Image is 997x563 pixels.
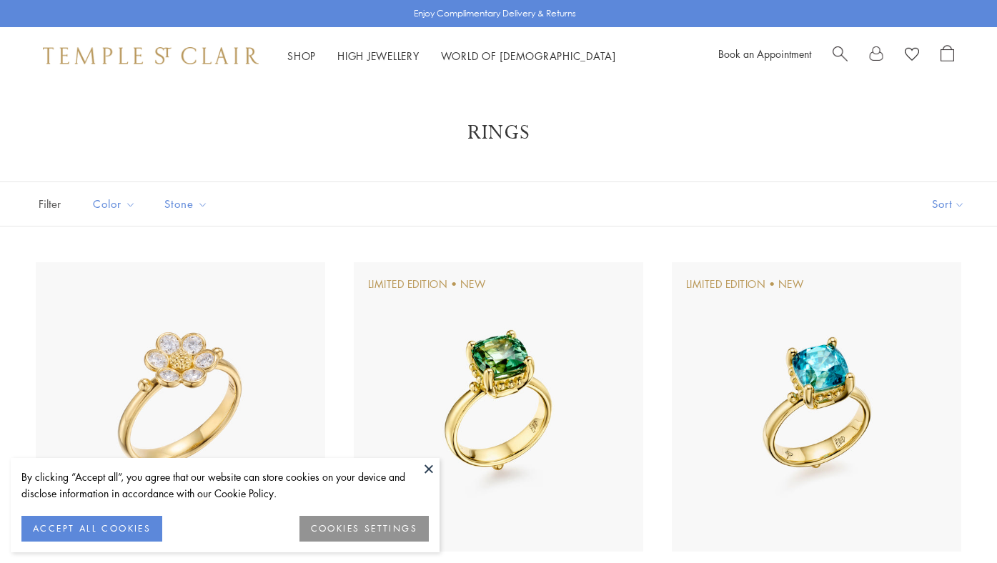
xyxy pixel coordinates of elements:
div: Limited Edition • New [368,276,486,292]
button: Show sort by [900,182,997,226]
button: Stone [154,188,219,220]
h1: Rings [57,120,940,146]
span: Color [86,195,147,213]
img: R46849-SASBZ579 [672,262,961,552]
nav: Main navigation [287,47,616,65]
img: R46849-SASIN305 [354,262,643,552]
img: Temple St. Clair [43,47,259,64]
p: Enjoy Complimentary Delivery & Returns [414,6,576,21]
button: COOKIES SETTINGS [299,516,429,542]
div: By clicking “Accept all”, you agree that our website can store cookies on your device and disclos... [21,469,429,502]
a: Book an Appointment [718,46,811,61]
span: Stone [157,195,219,213]
button: ACCEPT ALL COOKIES [21,516,162,542]
div: Limited Edition • New [686,276,804,292]
a: Open Shopping Bag [941,45,954,66]
a: Search [833,45,848,66]
img: R31883-FIORI [36,262,325,552]
a: World of [DEMOGRAPHIC_DATA]World of [DEMOGRAPHIC_DATA] [441,49,616,63]
button: Color [82,188,147,220]
a: View Wishlist [905,45,919,66]
a: High JewelleryHigh Jewellery [337,49,420,63]
a: ShopShop [287,49,316,63]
